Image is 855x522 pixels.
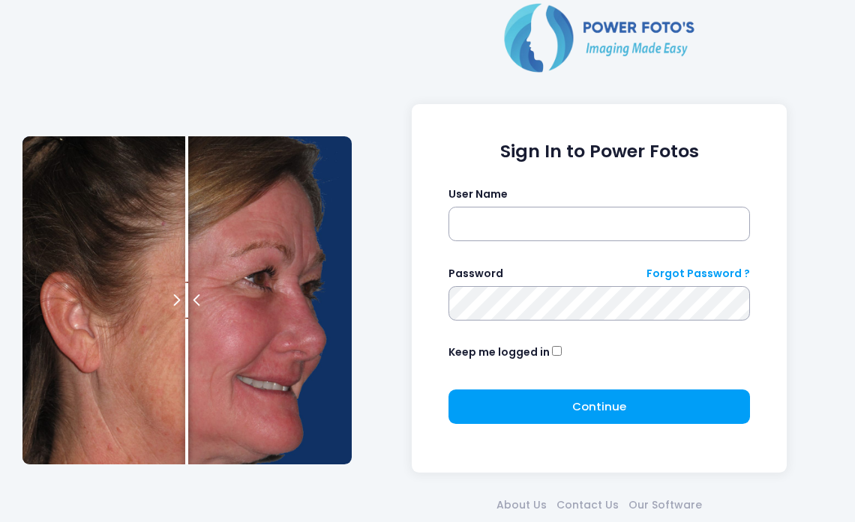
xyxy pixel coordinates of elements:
[552,497,624,513] a: Contact Us
[572,398,626,414] span: Continue
[448,186,508,202] label: User Name
[646,266,750,282] a: Forgot Password ?
[448,389,751,424] button: Continue
[492,497,552,513] a: About Us
[448,345,550,360] label: Keep me logged in
[448,141,751,162] h1: Sign In to Power Fotos
[448,266,503,282] label: Password
[624,497,707,513] a: Our Software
